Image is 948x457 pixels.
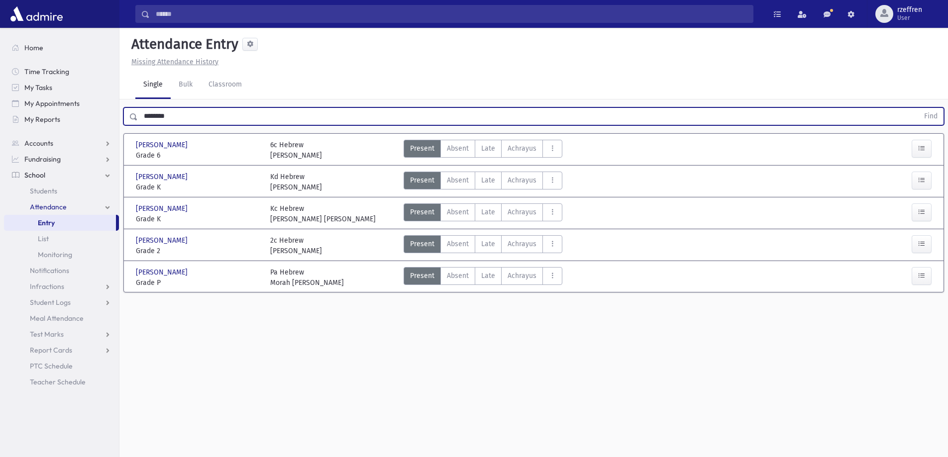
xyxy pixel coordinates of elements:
[270,140,322,161] div: 6c Hebrew [PERSON_NAME]
[508,271,536,281] span: Achrayus
[404,235,562,256] div: AttTypes
[4,310,119,326] a: Meal Attendance
[136,203,190,214] span: [PERSON_NAME]
[410,239,434,249] span: Present
[150,5,753,23] input: Search
[30,186,57,195] span: Students
[4,247,119,263] a: Monitoring
[127,58,218,66] a: Missing Attendance History
[4,151,119,167] a: Fundraising
[136,246,260,256] span: Grade 2
[136,214,260,224] span: Grade K
[4,278,119,294] a: Infractions
[481,175,495,185] span: Late
[897,6,922,14] span: rzeffren
[4,183,119,199] a: Students
[30,266,69,275] span: Notifications
[410,175,434,185] span: Present
[447,239,469,249] span: Absent
[270,235,322,256] div: 2c Hebrew [PERSON_NAME]
[508,207,536,217] span: Achrayus
[131,58,218,66] u: Missing Attendance History
[4,40,119,56] a: Home
[270,267,344,288] div: Pa Hebrew Morah [PERSON_NAME]
[24,67,69,76] span: Time Tracking
[404,267,562,288] div: AttTypes
[918,108,944,125] button: Find
[38,218,55,227] span: Entry
[24,171,45,180] span: School
[136,150,260,161] span: Grade 6
[24,115,60,124] span: My Reports
[24,139,53,148] span: Accounts
[4,111,119,127] a: My Reports
[4,167,119,183] a: School
[481,143,495,154] span: Late
[4,95,119,111] a: My Appointments
[481,207,495,217] span: Late
[30,314,84,323] span: Meal Attendance
[4,215,116,231] a: Entry
[447,175,469,185] span: Absent
[508,239,536,249] span: Achrayus
[508,143,536,154] span: Achrayus
[38,250,72,259] span: Monitoring
[136,172,190,182] span: [PERSON_NAME]
[447,271,469,281] span: Absent
[136,182,260,192] span: Grade K
[30,377,86,386] span: Teacher Schedule
[447,143,469,154] span: Absent
[24,99,80,108] span: My Appointments
[481,271,495,281] span: Late
[404,172,562,192] div: AttTypes
[38,234,49,243] span: List
[508,175,536,185] span: Achrayus
[410,143,434,154] span: Present
[4,64,119,80] a: Time Tracking
[4,358,119,374] a: PTC Schedule
[136,277,260,288] span: Grade P
[4,80,119,95] a: My Tasks
[481,239,495,249] span: Late
[4,342,119,358] a: Report Cards
[24,43,43,52] span: Home
[171,71,201,99] a: Bulk
[136,235,190,246] span: [PERSON_NAME]
[135,71,171,99] a: Single
[404,140,562,161] div: AttTypes
[897,14,922,22] span: User
[410,207,434,217] span: Present
[4,294,119,310] a: Student Logs
[24,155,61,164] span: Fundraising
[4,374,119,390] a: Teacher Schedule
[4,263,119,278] a: Notifications
[4,199,119,215] a: Attendance
[30,346,72,355] span: Report Cards
[447,207,469,217] span: Absent
[4,326,119,342] a: Test Marks
[30,282,64,291] span: Infractions
[30,202,67,211] span: Attendance
[136,267,190,277] span: [PERSON_NAME]
[30,298,71,307] span: Student Logs
[270,203,376,224] div: Kc Hebrew [PERSON_NAME] [PERSON_NAME]
[201,71,250,99] a: Classroom
[30,330,64,339] span: Test Marks
[8,4,65,24] img: AdmirePro
[410,271,434,281] span: Present
[24,83,52,92] span: My Tasks
[404,203,562,224] div: AttTypes
[136,140,190,150] span: [PERSON_NAME]
[30,362,73,370] span: PTC Schedule
[4,231,119,247] a: List
[127,36,238,53] h5: Attendance Entry
[4,135,119,151] a: Accounts
[270,172,322,192] div: Kd Hebrew [PERSON_NAME]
